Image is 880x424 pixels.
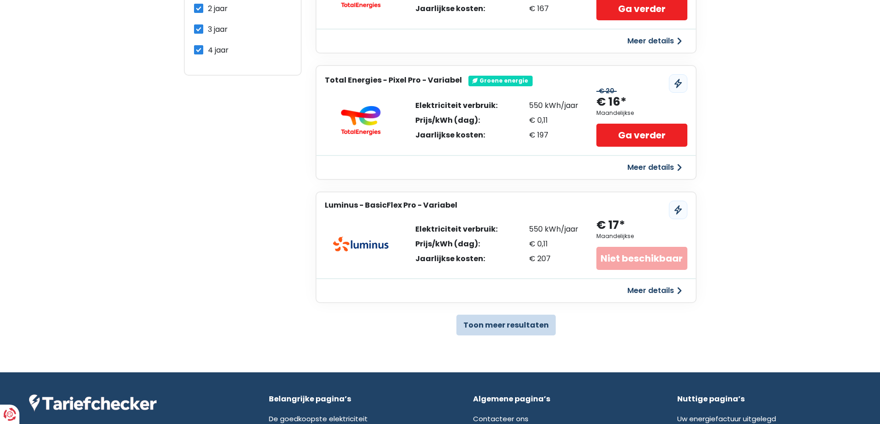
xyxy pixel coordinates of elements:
[473,414,528,424] a: Contacteer ons
[269,414,368,424] a: De goedkoopste elektriciteit
[269,394,443,403] div: Belangrijke pagina’s
[325,201,457,209] h3: Luminus - BasicFlex Pro - Variabel
[415,131,498,139] div: Jaarlijkse kosten:
[29,394,157,412] img: Tariefchecker logo
[333,106,388,135] img: Total-Energies
[208,24,228,35] span: 3 jaar
[529,131,578,139] div: € 197
[596,95,626,110] div: € 16*
[529,255,578,263] div: € 207
[596,218,625,233] div: € 17*
[622,33,687,49] button: Meer details
[529,226,578,233] div: 550 kWh/jaar
[456,315,556,335] button: Toon meer resultaten
[415,102,498,109] div: Elektriciteit verbruik:
[529,240,578,248] div: € 0,11
[622,282,687,299] button: Meer details
[596,247,687,270] div: Niet beschikbaar
[529,102,578,109] div: 550 kWh/jaar
[325,76,462,84] h3: Total Energies - Pixel Pro - Variabel
[677,414,776,424] a: Uw energiefactuur uitgelegd
[333,237,388,251] img: Luminus
[596,87,617,95] div: € 20
[415,226,498,233] div: Elektriciteit verbruik:
[596,110,634,116] div: Maandelijkse
[415,255,498,263] div: Jaarlijkse kosten:
[677,394,851,403] div: Nuttige pagina’s
[596,124,687,147] a: Ga verder
[529,117,578,124] div: € 0,11
[208,45,229,55] span: 4 jaar
[473,394,647,403] div: Algemene pagina’s
[208,3,228,14] span: 2 jaar
[415,5,498,12] div: Jaarlijkse kosten:
[596,233,634,239] div: Maandelijkse
[468,76,533,86] div: Groene energie
[415,117,498,124] div: Prijs/kWh (dag):
[529,5,578,12] div: € 167
[415,240,498,248] div: Prijs/kWh (dag):
[622,159,687,176] button: Meer details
